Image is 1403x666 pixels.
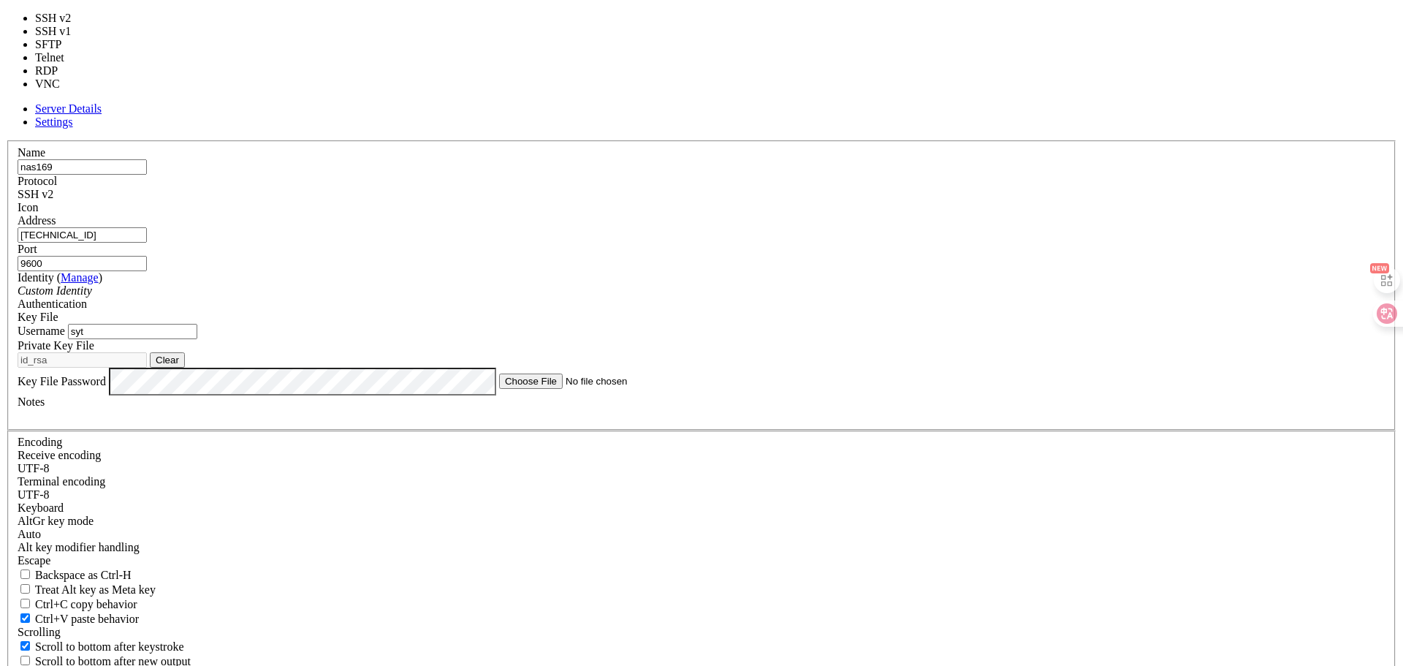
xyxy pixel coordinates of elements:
label: Ctrl-C copies if true, send ^C to host if false. Ctrl-Shift-C sends ^C to host if true, copies if... [18,598,137,610]
a: Server Details [35,102,102,115]
li: Telnet [35,51,88,64]
span: ( ) [57,271,102,284]
li: SSH v1 [35,25,88,38]
input: Backspace as Ctrl-H [20,569,30,579]
label: If true, the backspace should send BS ('\x08', aka ^H). Otherwise the backspace key should send '... [18,569,132,581]
input: Port Number [18,256,147,271]
i: Custom Identity [18,284,92,297]
label: The default terminal encoding. ISO-2022 enables character map translations (like graphics maps). ... [18,475,105,488]
input: Login Username [68,324,197,339]
span: Treat Alt key as Meta key [35,583,156,596]
input: Treat Alt key as Meta key [20,584,30,594]
li: SSH v2 [35,12,88,25]
label: Port [18,243,37,255]
span: Ctrl+C copy behavior [35,598,137,610]
span: UTF-8 [18,488,50,501]
div: UTF-8 [18,462,1385,475]
div: UTF-8 [18,488,1385,502]
span: UTF-8 [18,462,50,474]
div: SSH v2 [18,188,1385,201]
div: Key File [18,311,1385,324]
button: Clear [150,352,185,368]
span: Auto [18,528,41,540]
li: VNC [35,77,88,91]
span: Key File [18,311,58,323]
label: Username [18,325,65,337]
label: Ctrl+V pastes if true, sends ^V to host if false. Ctrl+Shift+V sends ^V to host if true, pastes i... [18,613,139,625]
label: Icon [18,201,38,213]
input: Ctrl+V paste behavior [20,613,30,623]
label: Encoding [18,436,62,448]
div: Auto [18,528,1385,541]
label: Private Key File [18,339,94,352]
label: Controls how the Alt key is handled. Escape: Send an ESC prefix. 8-Bit: Add 128 to the typed char... [18,541,140,553]
input: Ctrl+C copy behavior [20,599,30,608]
label: Identity [18,271,102,284]
label: Key File Password [18,374,106,387]
label: Protocol [18,175,57,187]
li: SFTP [35,38,88,51]
label: Keyboard [18,502,64,514]
span: SSH v2 [18,188,53,200]
label: Notes [18,396,45,408]
input: Scroll to bottom after new output [20,656,30,665]
span: Escape [18,554,50,567]
li: RDP [35,64,88,77]
label: Name [18,146,45,159]
span: Scroll to bottom after keystroke [35,640,184,653]
x-row: Connection timed out [6,6,1213,18]
label: Address [18,214,56,227]
input: Server Name [18,159,147,175]
div: Escape [18,554,1385,567]
input: Host Name or IP [18,227,147,243]
label: Authentication [18,298,87,310]
label: Whether the Alt key acts as a Meta key or as a distinct Alt key. [18,583,156,596]
label: Set the expected encoding for data received from the host. If the encodings do not match, visual ... [18,515,94,527]
label: Whether to scroll to the bottom on any keystroke. [18,640,184,653]
a: Manage [61,271,99,284]
div: (0, 1) [6,18,12,31]
label: Scrolling [18,626,61,638]
input: Scroll to bottom after keystroke [20,641,30,651]
label: Set the expected encoding for data received from the host. If the encodings do not match, visual ... [18,449,101,461]
div: Custom Identity [18,284,1385,298]
span: Backspace as Ctrl-H [35,569,132,581]
a: Settings [35,116,73,128]
span: Ctrl+V paste behavior [35,613,139,625]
